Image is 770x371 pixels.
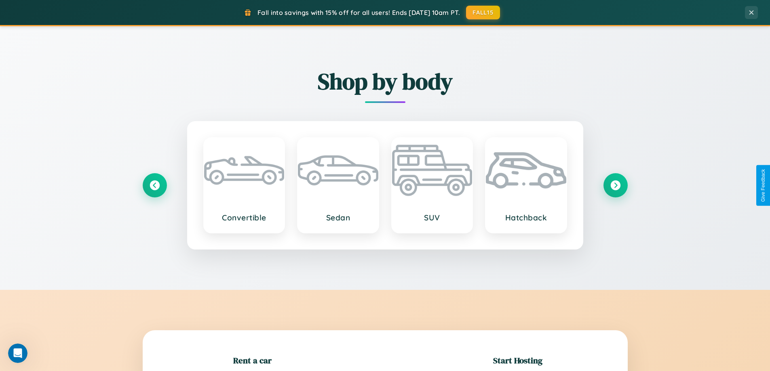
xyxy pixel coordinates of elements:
[233,354,272,366] h2: Rent a car
[466,6,500,19] button: FALL15
[494,213,558,222] h3: Hatchback
[8,344,27,363] iframe: Intercom live chat
[257,8,460,17] span: Fall into savings with 15% off for all users! Ends [DATE] 10am PT.
[493,354,542,366] h2: Start Hosting
[143,66,628,97] h2: Shop by body
[400,213,464,222] h3: SUV
[212,213,276,222] h3: Convertible
[760,169,766,202] div: Give Feedback
[306,213,370,222] h3: Sedan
